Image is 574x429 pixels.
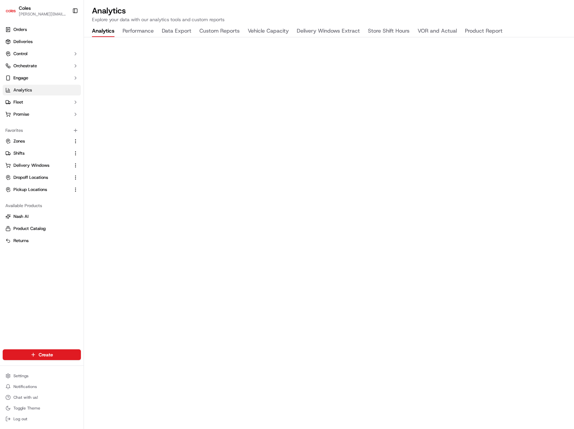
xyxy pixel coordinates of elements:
[3,125,81,136] div: Favorites
[13,213,29,220] span: Nash AI
[13,111,29,117] span: Promise
[57,98,62,104] div: 💻
[19,5,31,11] button: Coles
[162,26,191,37] button: Data Export
[368,26,410,37] button: Store Shift Hours
[3,24,81,35] a: Orders
[47,114,81,119] a: Powered byPylon
[5,213,78,220] a: Nash AI
[3,403,81,413] button: Toggle Theme
[5,238,78,244] a: Returns
[5,162,70,168] a: Delivery Windows
[3,61,81,71] button: Orchestrate
[13,27,27,33] span: Orders
[13,63,37,69] span: Orchestrate
[19,11,67,17] button: [PERSON_NAME][EMAIL_ADDRESS][PERSON_NAME][PERSON_NAME][DOMAIN_NAME]
[13,226,46,232] span: Product Catalog
[3,200,81,211] div: Available Products
[3,109,81,120] button: Promise
[3,3,69,19] button: ColesColes[PERSON_NAME][EMAIL_ADDRESS][PERSON_NAME][PERSON_NAME][DOMAIN_NAME]
[4,95,54,107] a: 📗Knowledge Base
[13,97,51,104] span: Knowledge Base
[54,95,110,107] a: 💻API Documentation
[418,26,457,37] button: VOR and Actual
[13,405,40,411] span: Toggle Theme
[297,26,360,37] button: Delivery Windows Extract
[5,226,78,232] a: Product Catalog
[3,223,81,234] button: Product Catalog
[5,174,70,181] a: Dropoff Locations
[5,5,16,16] img: Coles
[3,382,81,391] button: Notifications
[3,211,81,222] button: Nash AI
[248,26,289,37] button: Vehicle Capacity
[13,99,23,105] span: Fleet
[3,148,81,159] button: Shifts
[3,136,81,147] button: Zones
[3,73,81,83] button: Engage
[92,26,114,37] button: Analytics
[199,26,240,37] button: Custom Reports
[13,384,37,389] span: Notifications
[13,373,29,379] span: Settings
[13,150,25,156] span: Shifts
[13,395,38,400] span: Chat with us!
[13,51,28,57] span: Control
[114,66,122,74] button: Start new chat
[13,238,29,244] span: Returns
[67,114,81,119] span: Pylon
[5,187,70,193] a: Pickup Locations
[3,235,81,246] button: Returns
[13,75,28,81] span: Engage
[3,393,81,402] button: Chat with us!
[92,5,566,16] h2: Analytics
[13,138,25,144] span: Zones
[5,138,70,144] a: Zones
[13,416,27,422] span: Log out
[39,351,53,358] span: Create
[13,174,48,181] span: Dropoff Locations
[3,85,81,95] a: Analytics
[3,160,81,171] button: Delivery Windows
[465,26,503,37] button: Product Report
[3,414,81,424] button: Log out
[7,98,12,104] div: 📗
[5,150,70,156] a: Shifts
[84,37,574,429] iframe: Analytics
[13,87,32,93] span: Analytics
[3,172,81,183] button: Dropoff Locations
[13,187,47,193] span: Pickup Locations
[123,26,154,37] button: Performance
[92,16,566,23] p: Explore your data with our analytics tools and custom reports
[3,48,81,59] button: Control
[3,371,81,381] button: Settings
[63,97,108,104] span: API Documentation
[13,162,49,168] span: Delivery Windows
[3,349,81,360] button: Create
[3,97,81,108] button: Fleet
[3,184,81,195] button: Pickup Locations
[3,36,81,47] a: Deliveries
[13,39,33,45] span: Deliveries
